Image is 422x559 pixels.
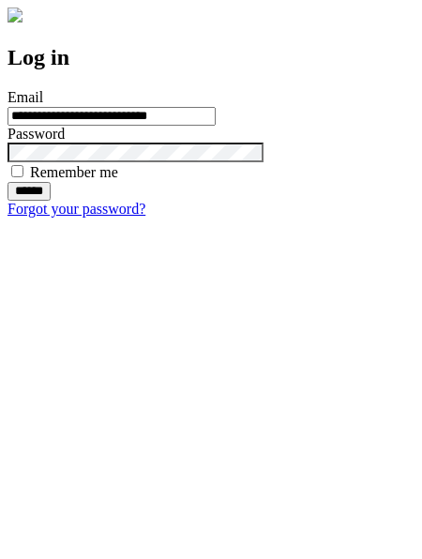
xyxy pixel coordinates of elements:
img: logo-4e3dc11c47720685a147b03b5a06dd966a58ff35d612b21f08c02c0306f2b779.png [8,8,23,23]
label: Remember me [30,164,118,180]
a: Forgot your password? [8,201,145,217]
label: Password [8,126,65,142]
h2: Log in [8,45,414,70]
label: Email [8,89,43,105]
